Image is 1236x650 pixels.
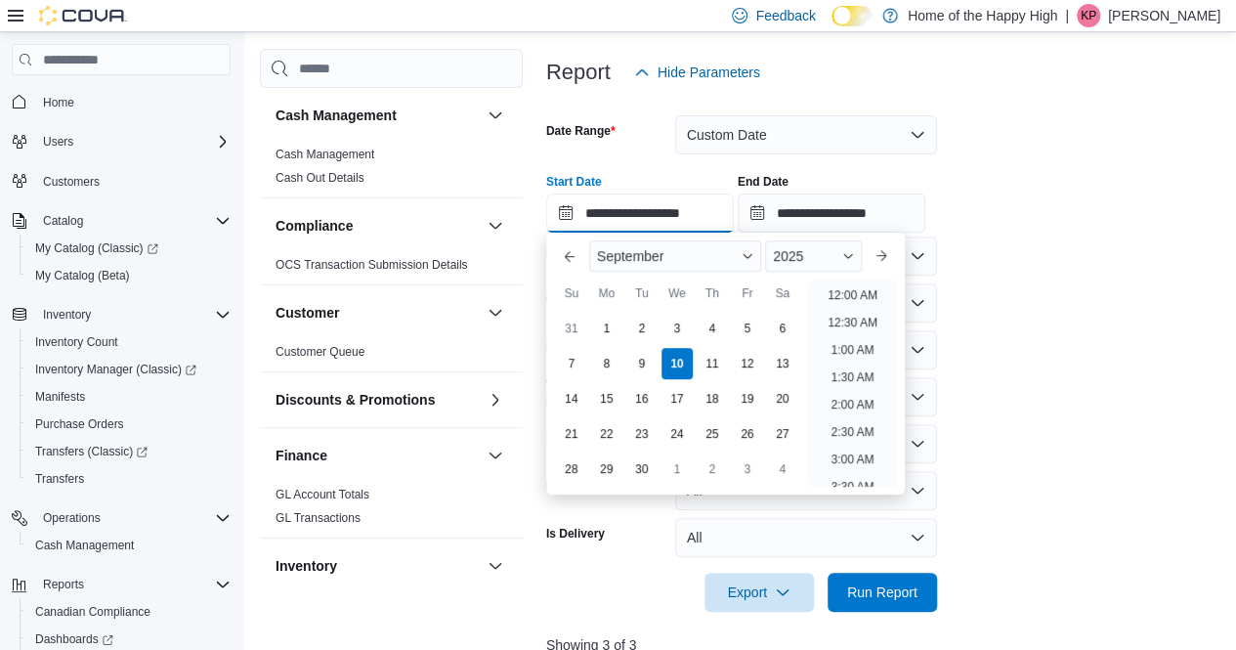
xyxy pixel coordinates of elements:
button: Manifests [20,383,238,411]
span: Transfers (Classic) [35,444,148,459]
span: Inventory Count [27,330,231,354]
span: Operations [43,510,101,526]
button: Users [4,128,238,155]
span: Cash Management [276,147,374,162]
button: Canadian Compliance [20,598,238,626]
span: Transfers [35,471,84,487]
button: Home [4,87,238,115]
a: Transfers [27,467,92,491]
div: day-1 [661,454,693,485]
div: day-4 [697,313,728,344]
div: Tu [626,278,658,309]
div: Mo [591,278,622,309]
div: day-9 [626,348,658,379]
span: Transfers (Classic) [27,440,231,463]
div: day-1 [591,313,622,344]
a: Inventory Manager (Classic) [27,358,204,381]
div: day-20 [767,383,798,414]
div: day-19 [732,383,763,414]
span: Home [35,89,231,113]
span: My Catalog (Classic) [35,240,158,256]
button: Cash Management [276,106,480,125]
div: day-3 [661,313,693,344]
div: day-12 [732,348,763,379]
div: day-27 [767,418,798,450]
span: GL Transactions [276,510,361,526]
button: Cash Management [484,104,507,127]
a: Transfers (Classic) [27,440,155,463]
button: Customer [484,301,507,325]
div: Fr [732,278,763,309]
a: My Catalog (Classic) [27,237,166,260]
p: | [1065,4,1069,27]
li: 1:00 AM [823,338,881,362]
a: Cash Out Details [276,171,364,185]
a: GL Transactions [276,511,361,525]
span: Run Report [847,583,917,602]
div: Button. Open the year selector. 2025 is currently selected. [765,240,862,272]
input: Press the down key to open a popover containing a calendar. [738,194,925,233]
button: All [675,518,937,557]
div: Compliance [260,253,523,284]
button: Hide Parameters [626,53,768,92]
button: Inventory [484,554,507,578]
a: Cash Management [27,534,142,557]
span: Inventory Manager (Classic) [35,362,196,377]
span: Customers [43,174,100,190]
input: Dark Mode [831,6,873,26]
a: My Catalog (Classic) [20,235,238,262]
img: Cova [39,6,127,25]
span: Customer Queue [276,344,364,360]
button: Next month [866,240,897,272]
div: day-26 [732,418,763,450]
span: Users [43,134,73,150]
span: Manifests [27,385,231,409]
a: Manifests [27,385,93,409]
h3: Discounts & Promotions [276,390,435,410]
span: Manifests [35,389,85,405]
span: Transfers [27,467,231,491]
li: 1:30 AM [823,366,881,389]
button: Discounts & Promotions [484,388,507,412]
button: Finance [276,446,480,465]
div: day-7 [556,348,587,379]
span: Dashboards [35,631,113,647]
div: day-3 [732,454,763,485]
button: Discounts & Promotions [276,390,480,410]
div: day-4 [767,454,798,485]
button: Custom Date [675,115,937,154]
a: GL Account Totals [276,488,369,501]
div: day-22 [591,418,622,450]
span: Customers [35,169,231,194]
div: Kayla Parker [1077,4,1100,27]
h3: Cash Management [276,106,397,125]
span: Catalog [43,213,83,229]
a: Home [35,91,82,114]
h3: Customer [276,303,339,323]
button: Reports [4,571,238,598]
a: Cash Management [276,148,374,161]
span: Canadian Compliance [35,604,150,620]
li: 3:30 AM [823,475,881,498]
span: Purchase Orders [27,412,231,436]
button: Transfers [20,465,238,493]
label: Start Date [546,174,602,190]
button: Customer [276,303,480,323]
h3: Finance [276,446,327,465]
a: Transfers (Classic) [20,438,238,465]
span: Users [35,130,231,153]
label: Is Delivery [546,526,605,542]
span: 2025 [773,248,803,264]
label: Date Range [546,123,616,139]
div: Button. Open the month selector. September is currently selected. [589,240,761,272]
a: Inventory Manager (Classic) [20,356,238,383]
div: day-11 [697,348,728,379]
button: Users [35,130,81,153]
div: day-25 [697,418,728,450]
div: Cash Management [260,143,523,197]
li: 2:00 AM [823,393,881,416]
button: Inventory [35,303,99,326]
div: day-23 [626,418,658,450]
a: Inventory Count [27,330,126,354]
div: Customer [260,340,523,371]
